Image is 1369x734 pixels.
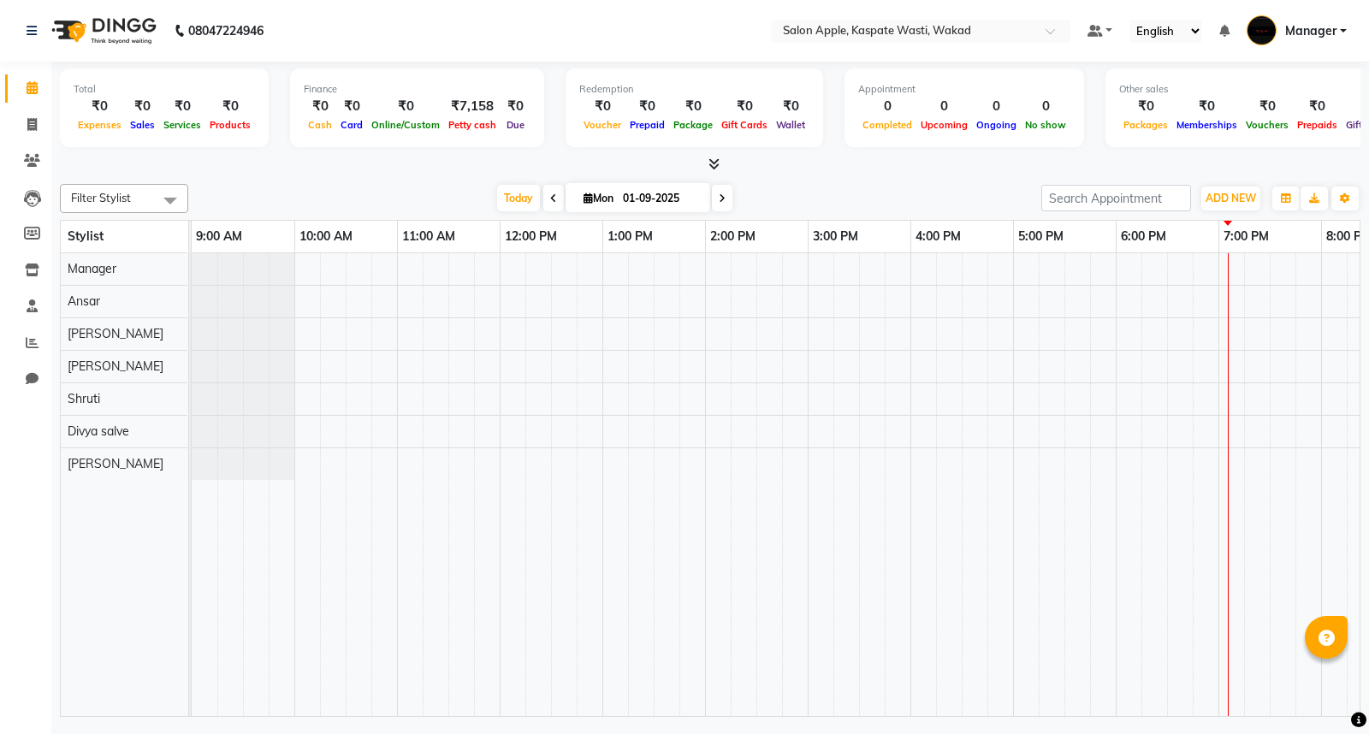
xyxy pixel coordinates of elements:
[44,7,161,55] img: logo
[444,97,501,116] div: ₹7,158
[295,224,357,249] a: 10:00 AM
[74,82,255,97] div: Total
[68,228,104,244] span: Stylist
[1219,224,1273,249] a: 7:00 PM
[205,119,255,131] span: Products
[916,97,972,116] div: 0
[1172,97,1242,116] div: ₹0
[71,191,131,204] span: Filter Stylist
[911,224,965,249] a: 4:00 PM
[1285,22,1336,40] span: Manager
[858,119,916,131] span: Completed
[336,97,367,116] div: ₹0
[367,97,444,116] div: ₹0
[1293,119,1342,131] span: Prepaids
[1172,119,1242,131] span: Memberships
[1242,97,1293,116] div: ₹0
[669,119,717,131] span: Package
[1297,666,1352,717] iframe: chat widget
[205,97,255,116] div: ₹0
[74,97,126,116] div: ₹0
[126,97,159,116] div: ₹0
[1021,97,1070,116] div: 0
[579,97,625,116] div: ₹0
[916,119,972,131] span: Upcoming
[1242,119,1293,131] span: Vouchers
[126,119,159,131] span: Sales
[68,423,129,439] span: Divya salve
[1293,97,1342,116] div: ₹0
[159,97,205,116] div: ₹0
[159,119,205,131] span: Services
[972,119,1021,131] span: Ongoing
[74,119,126,131] span: Expenses
[68,391,100,406] span: Shruti
[625,97,669,116] div: ₹0
[579,192,618,204] span: Mon
[706,224,760,249] a: 2:00 PM
[501,224,561,249] a: 12:00 PM
[444,119,501,131] span: Petty cash
[717,119,772,131] span: Gift Cards
[972,97,1021,116] div: 0
[579,82,809,97] div: Redemption
[669,97,717,116] div: ₹0
[1247,15,1277,45] img: Manager
[68,293,100,309] span: Ansar
[1201,186,1260,210] button: ADD NEW
[1014,224,1068,249] a: 5:00 PM
[367,119,444,131] span: Online/Custom
[304,119,336,131] span: Cash
[398,224,459,249] a: 11:00 AM
[501,97,530,116] div: ₹0
[772,97,809,116] div: ₹0
[1117,224,1170,249] a: 6:00 PM
[618,186,703,211] input: 2025-09-01
[1119,119,1172,131] span: Packages
[717,97,772,116] div: ₹0
[304,97,336,116] div: ₹0
[68,456,163,471] span: [PERSON_NAME]
[497,185,540,211] span: Today
[1119,97,1172,116] div: ₹0
[1206,192,1256,204] span: ADD NEW
[809,224,862,249] a: 3:00 PM
[858,82,1070,97] div: Appointment
[68,261,116,276] span: Manager
[772,119,809,131] span: Wallet
[336,119,367,131] span: Card
[188,7,264,55] b: 08047224946
[603,224,657,249] a: 1:00 PM
[304,82,530,97] div: Finance
[192,224,246,249] a: 9:00 AM
[858,97,916,116] div: 0
[68,326,163,341] span: [PERSON_NAME]
[1041,185,1191,211] input: Search Appointment
[68,358,163,374] span: [PERSON_NAME]
[1021,119,1070,131] span: No show
[625,119,669,131] span: Prepaid
[579,119,625,131] span: Voucher
[502,119,529,131] span: Due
